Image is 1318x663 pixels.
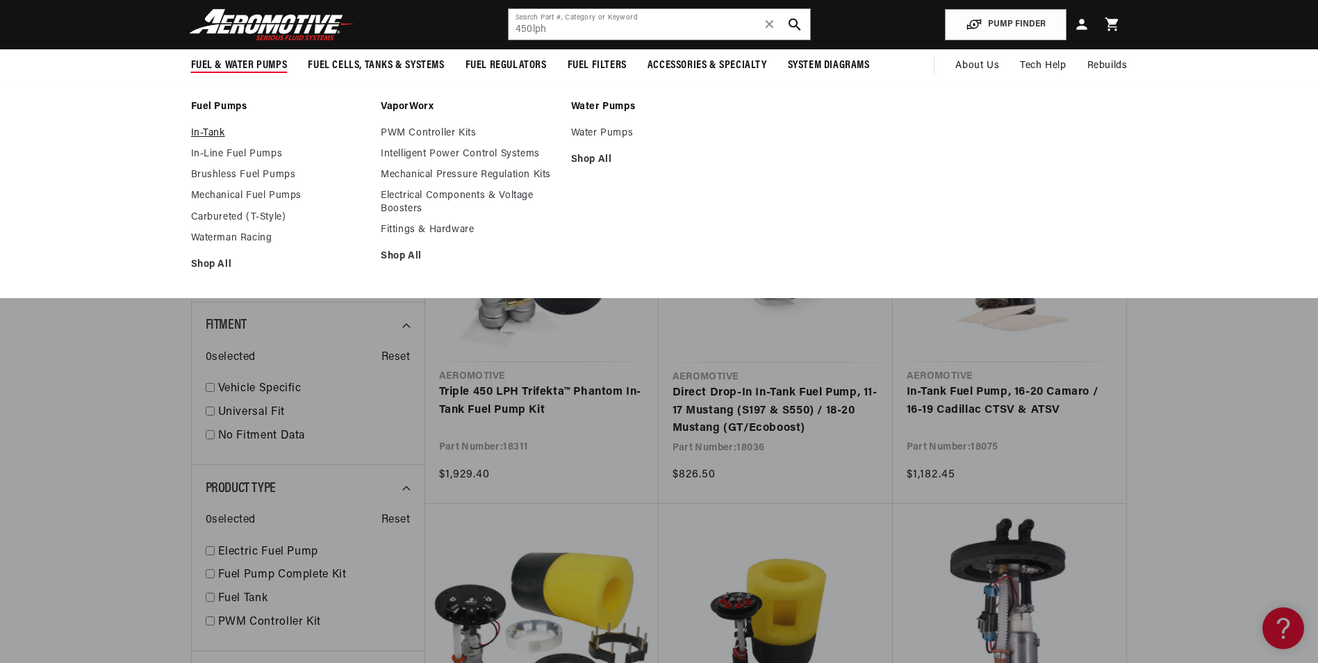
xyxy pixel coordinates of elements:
[218,404,411,422] a: Universal Fit
[455,49,557,82] summary: Fuel Regulators
[191,211,368,224] a: Carbureted (T-Style)
[907,384,1112,419] a: In-Tank Fuel Pump, 16-20 Camaro / 16-19 Cadillac CTSV & ATSV
[571,127,748,140] a: Water Pumps
[186,8,359,41] img: Aeromotive
[191,127,368,140] a: In-Tank
[557,49,637,82] summary: Fuel Filters
[673,384,879,438] a: Direct Drop-In In-Tank Fuel Pump, 11-17 Mustang (S197 & S550) / 18-20 Mustang (GT/Ecoboost)
[381,511,411,530] span: Reset
[218,590,411,608] a: Fuel Tank
[218,566,411,584] a: Fuel Pump Complete Kit
[381,250,557,263] a: Shop All
[218,427,411,445] a: No Fitment Data
[648,58,767,73] span: Accessories & Specialty
[381,190,557,215] a: Electrical Components & Voltage Boosters
[381,127,557,140] a: PWM Controller Kits
[218,614,411,632] a: PWM Controller Kit
[780,9,810,40] button: search button
[181,49,298,82] summary: Fuel & Water Pumps
[568,58,627,73] span: Fuel Filters
[955,60,999,71] span: About Us
[381,169,557,181] a: Mechanical Pressure Regulation Kits
[191,58,288,73] span: Fuel & Water Pumps
[1010,49,1076,83] summary: Tech Help
[637,49,777,82] summary: Accessories & Specialty
[571,101,748,113] a: Water Pumps
[381,148,557,161] a: Intelligent Power Control Systems
[381,349,411,367] span: Reset
[1087,58,1128,74] span: Rebuilds
[191,169,368,181] a: Brushless Fuel Pumps
[945,9,1066,40] button: PUMP FINDER
[509,9,810,40] input: Search by Part Number, Category or Keyword
[466,58,547,73] span: Fuel Regulators
[381,101,557,113] a: VaporWorx
[206,511,256,530] span: 0 selected
[206,482,276,496] span: Product Type
[571,154,748,166] a: Shop All
[191,148,368,161] a: In-Line Fuel Pumps
[191,190,368,202] a: Mechanical Fuel Pumps
[439,384,645,419] a: Triple 450 LPH Trifekta™ Phantom In-Tank Fuel Pump Kit
[206,349,256,367] span: 0 selected
[218,380,411,398] a: Vehicle Specific
[191,232,368,245] a: Waterman Racing
[1077,49,1138,83] summary: Rebuilds
[206,318,247,332] span: Fitment
[381,224,557,236] a: Fittings & Hardware
[297,49,454,82] summary: Fuel Cells, Tanks & Systems
[777,49,880,82] summary: System Diagrams
[788,58,870,73] span: System Diagrams
[191,101,368,113] a: Fuel Pumps
[764,13,776,35] span: ✕
[1020,58,1066,74] span: Tech Help
[218,543,411,562] a: Electric Fuel Pump
[945,49,1010,83] a: About Us
[308,58,444,73] span: Fuel Cells, Tanks & Systems
[191,259,368,271] a: Shop All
